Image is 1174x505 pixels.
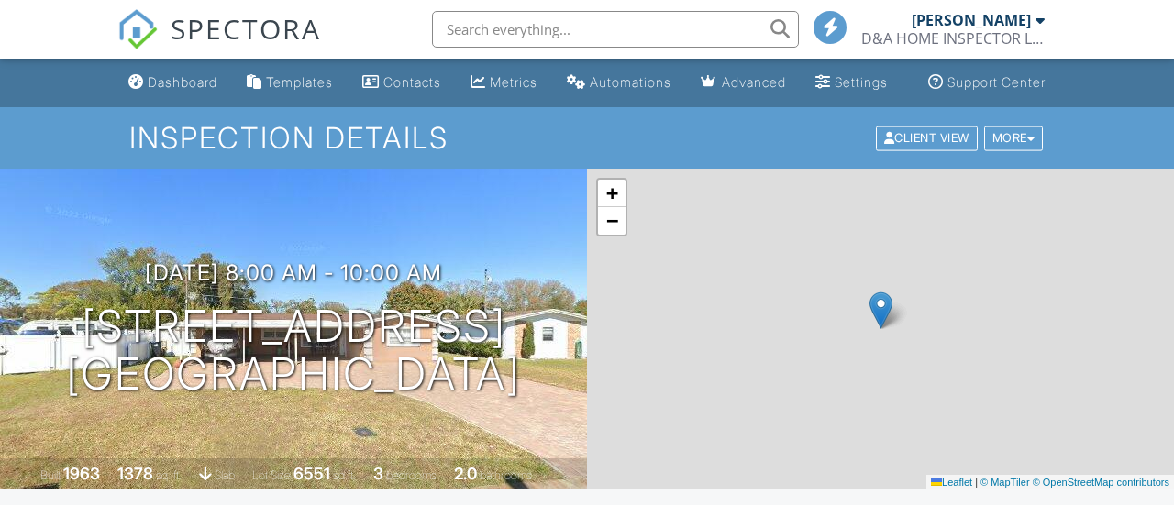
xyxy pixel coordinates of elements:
[835,74,888,90] div: Settings
[606,181,618,204] span: +
[373,464,383,483] div: 3
[40,468,61,482] span: Built
[590,74,671,90] div: Automations
[63,464,100,483] div: 1963
[921,66,1053,100] a: Support Center
[861,29,1045,48] div: D&A HOME INSPECTOR LLC
[984,126,1044,150] div: More
[117,9,158,49] img: The Best Home Inspection Software - Spectora
[463,66,545,100] a: Metrics
[722,74,786,90] div: Advanced
[432,11,799,48] input: Search everything...
[559,66,679,100] a: Automations (Basic)
[266,74,333,90] div: Templates
[869,291,892,329] img: Marker
[480,468,532,482] span: bathrooms
[129,122,1045,154] h1: Inspection Details
[156,468,182,482] span: sq. ft.
[386,468,437,482] span: bedrooms
[66,302,521,400] h1: [STREET_ADDRESS] [GEOGRAPHIC_DATA]
[1033,477,1169,488] a: © OpenStreetMap contributors
[215,468,235,482] span: slab
[874,130,982,144] a: Client View
[980,477,1030,488] a: © MapTiler
[598,180,626,207] a: Zoom in
[121,66,225,100] a: Dashboard
[912,11,1031,29] div: [PERSON_NAME]
[145,260,442,285] h3: [DATE] 8:00 am - 10:00 am
[931,477,972,488] a: Leaflet
[876,126,978,150] div: Client View
[454,464,477,483] div: 2.0
[252,468,291,482] span: Lot Size
[808,66,895,100] a: Settings
[490,74,537,90] div: Metrics
[947,74,1046,90] div: Support Center
[171,9,321,48] span: SPECTORA
[355,66,449,100] a: Contacts
[598,207,626,235] a: Zoom out
[239,66,340,100] a: Templates
[293,464,330,483] div: 6551
[975,477,978,488] span: |
[333,468,356,482] span: sq.ft.
[117,25,321,63] a: SPECTORA
[606,209,618,232] span: −
[383,74,441,90] div: Contacts
[693,66,793,100] a: Advanced
[117,464,153,483] div: 1378
[148,74,217,90] div: Dashboard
